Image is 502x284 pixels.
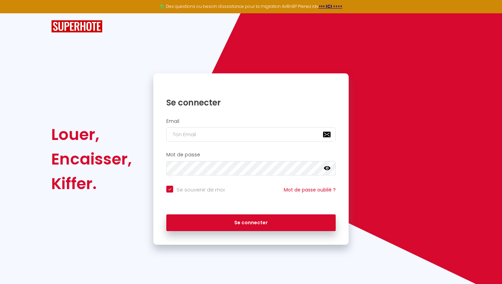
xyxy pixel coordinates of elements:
[166,118,336,124] h2: Email
[284,186,336,193] a: Mot de passe oublié ?
[51,147,132,171] div: Encaisser,
[51,122,132,147] div: Louer,
[51,20,102,33] img: SuperHote logo
[166,97,336,108] h1: Se connecter
[166,214,336,231] button: Se connecter
[319,3,343,9] a: >>> ICI <<<<
[51,171,132,196] div: Kiffer.
[166,152,336,158] h2: Mot de passe
[166,127,336,142] input: Ton Email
